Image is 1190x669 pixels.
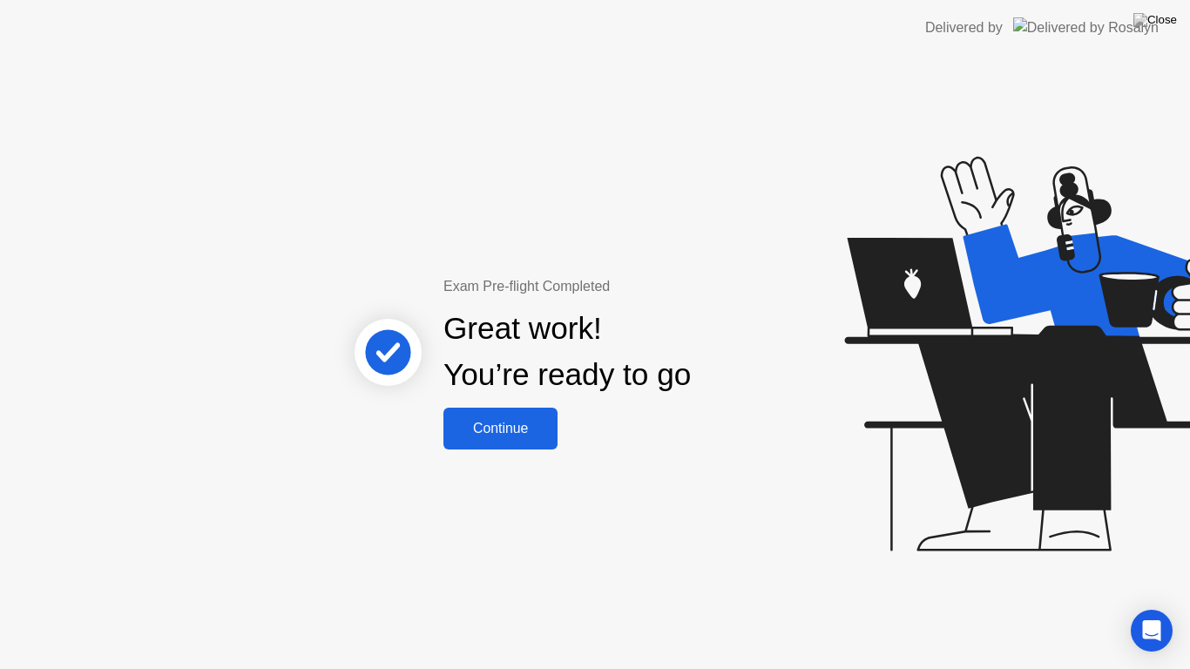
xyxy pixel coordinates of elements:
[443,306,691,398] div: Great work! You’re ready to go
[1133,13,1177,27] img: Close
[443,276,803,297] div: Exam Pre-flight Completed
[443,408,558,449] button: Continue
[925,17,1003,38] div: Delivered by
[1013,17,1159,37] img: Delivered by Rosalyn
[1131,610,1173,652] div: Open Intercom Messenger
[449,421,552,436] div: Continue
